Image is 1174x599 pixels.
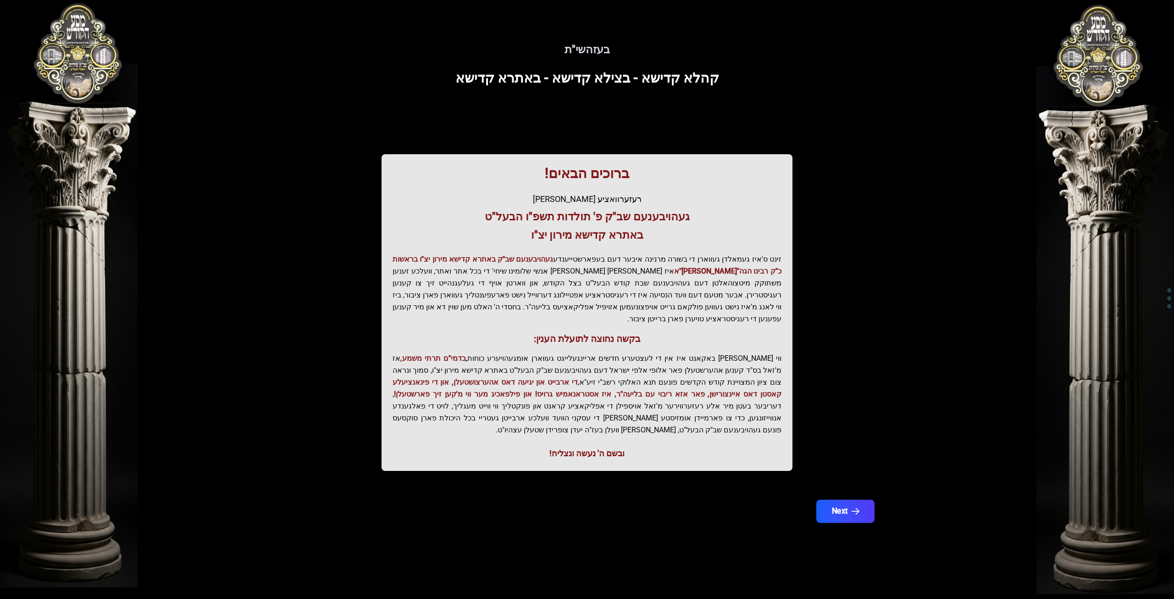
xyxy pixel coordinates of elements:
[393,255,781,275] span: געהויבענעם שב"ק באתרא קדישא מירון יצ"ו בראשות כ"ק רבינו הגה"[PERSON_NAME]"א
[393,353,781,436] p: ווי [PERSON_NAME] באקאנט איז אין די לעצטערע חדשים אריינגעלייגט געווארן אומגעהויערע כוחות, אז מ'זא...
[393,378,781,398] span: די ארבייט און יגיעה דאס אהערצושטעלן, און די פינאנציעלע קאסטן דאס איינצורישן, פאר אזא ריבוי עם בלי...
[400,354,466,363] span: בדמי"ם תרתי משמע,
[816,500,875,523] button: Next
[393,253,781,325] p: זינט ס'איז געמאלדן געווארן די בשורה מרנינה איבער דעם בעפארשטייענדע איז [PERSON_NAME] [PERSON_NAME...
[393,193,781,206] div: רעזערוואציע [PERSON_NAME]
[393,447,781,460] div: ובשם ה' נעשה ונצליח!
[393,209,781,224] h3: געהויבענעם שב"ק פ' תולדות תשפ"ו הבעל"ט
[393,332,781,345] h3: בקשה נחוצה לתועלת הענין:
[393,165,781,182] h1: ברוכים הבאים!
[308,42,866,57] h5: בעזהשי"ת
[393,228,781,242] h3: באתרא קדישא מירון יצ"ו
[455,70,719,86] span: קהלא קדישא - בצילא קדישא - באתרא קדישא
